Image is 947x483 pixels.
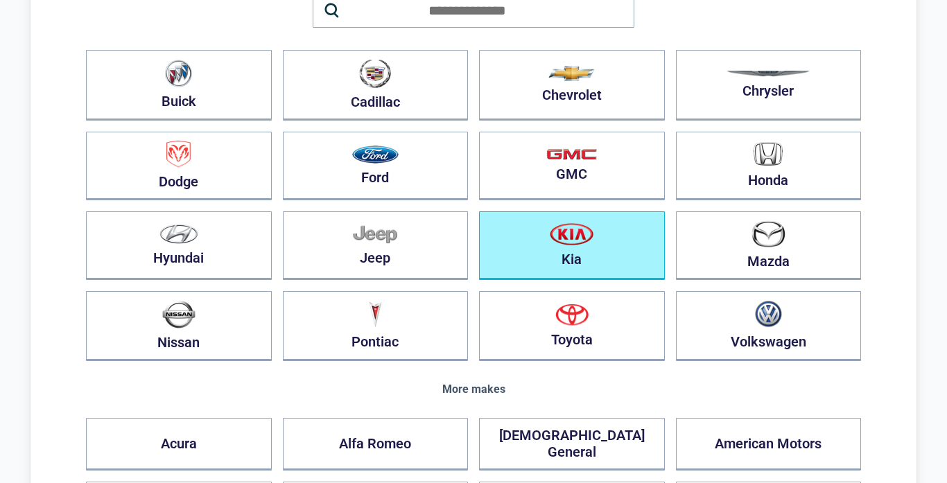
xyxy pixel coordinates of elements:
[86,50,272,121] button: Buick
[283,211,469,280] button: Jeep
[479,50,665,121] button: Chevrolet
[86,132,272,200] button: Dodge
[676,291,862,361] button: Volkswagen
[86,291,272,361] button: Nissan
[479,211,665,280] button: Kia
[479,291,665,361] button: Toyota
[479,132,665,200] button: GMC
[86,383,861,396] div: More makes
[283,132,469,200] button: Ford
[676,211,862,280] button: Mazda
[676,132,862,200] button: Honda
[86,418,272,471] button: Acura
[676,50,862,121] button: Chrysler
[283,418,469,471] button: Alfa Romeo
[676,418,862,471] button: American Motors
[86,211,272,280] button: Hyundai
[479,418,665,471] button: [DEMOGRAPHIC_DATA] General
[283,50,469,121] button: Cadillac
[283,291,469,361] button: Pontiac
